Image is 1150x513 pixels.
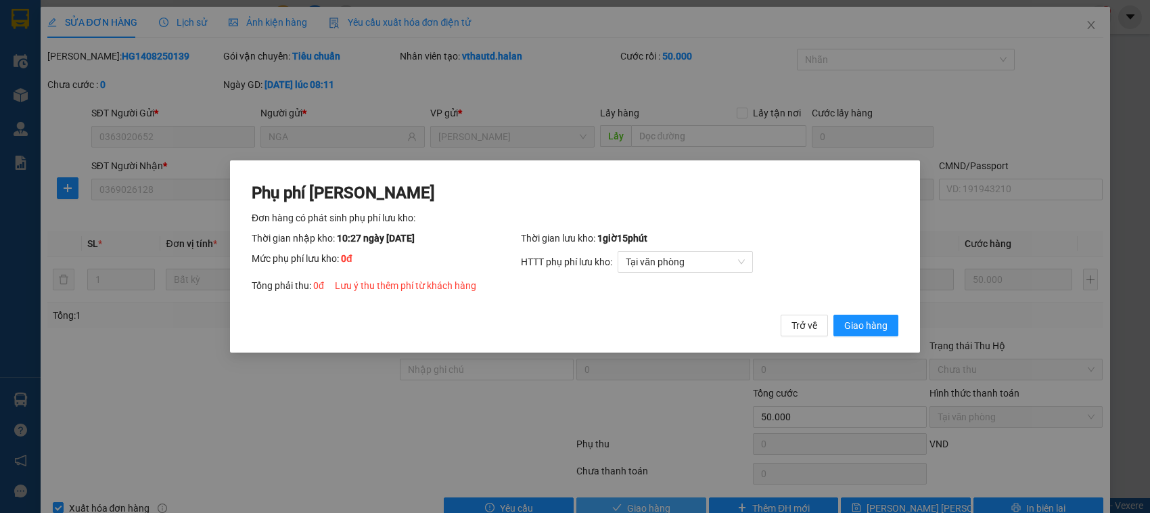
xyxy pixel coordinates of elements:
[341,253,352,264] span: 0 đ
[252,251,521,273] div: Mức phụ phí lưu kho:
[521,251,898,273] div: HTTT phụ phí lưu kho:
[781,315,828,336] button: Trở về
[844,318,888,333] span: Giao hàng
[313,280,324,291] span: 0 đ
[791,318,817,333] span: Trở về
[337,233,415,244] span: 10:27 ngày [DATE]
[252,231,521,246] div: Thời gian nhập kho:
[335,280,476,291] span: Lưu ý thu thêm phí từ khách hàng
[252,183,435,202] span: Phụ phí [PERSON_NAME]
[833,315,898,336] button: Giao hàng
[252,210,898,225] div: Đơn hàng có phát sinh phụ phí lưu kho:
[252,278,898,293] div: Tổng phải thu:
[597,233,647,244] span: 1 giờ 15 phút
[521,231,898,246] div: Thời gian lưu kho:
[626,252,745,272] span: Tại văn phòng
